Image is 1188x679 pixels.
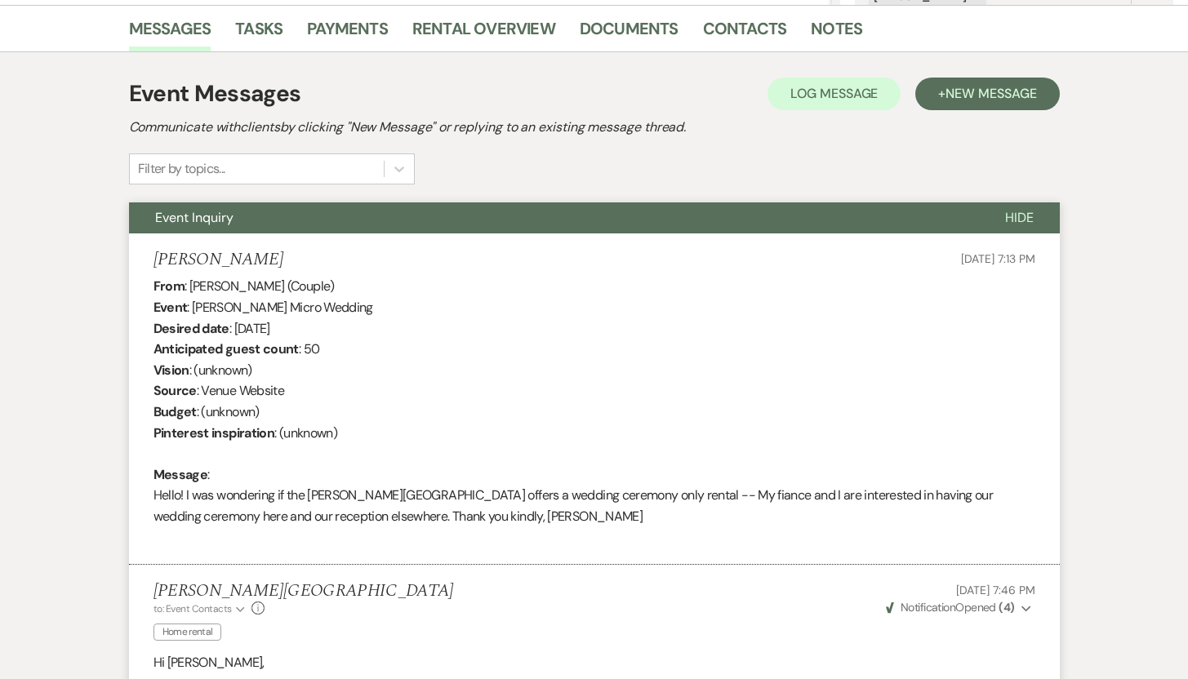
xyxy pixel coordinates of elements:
button: to: Event Contacts [154,601,247,616]
b: Pinterest inspiration [154,424,275,442]
span: Notification [901,600,955,615]
button: +New Message [915,78,1059,110]
a: Tasks [235,16,283,51]
b: Anticipated guest count [154,340,299,357]
a: Rental Overview [412,16,555,51]
a: Contacts [703,16,787,51]
button: Hide [979,202,1060,233]
strong: ( 4 ) [999,600,1014,615]
h2: Communicate with clients by clicking "New Message" or replying to an existing message thread. [129,118,1060,137]
div: Filter by topics... [138,159,225,179]
b: Event [154,299,188,316]
span: Hide [1005,209,1034,226]
b: Message [154,466,208,483]
a: Notes [811,16,862,51]
span: Opened [886,600,1015,615]
b: Budget [154,403,197,420]
a: Messages [129,16,211,51]
h1: Event Messages [129,77,301,111]
button: NotificationOpened (4) [883,599,1035,616]
span: [DATE] 7:13 PM [961,251,1034,266]
span: New Message [946,85,1036,102]
p: Hi [PERSON_NAME], [154,652,1035,673]
button: Log Message [768,78,901,110]
a: Payments [307,16,388,51]
span: [DATE] 7:46 PM [956,583,1034,597]
button: Event Inquiry [129,202,979,233]
a: Documents [580,16,679,51]
span: Home rental [154,624,222,641]
div: : [PERSON_NAME] (Couple) : [PERSON_NAME] Micro Wedding : [DATE] : 50 : (unknown) : Venue Website ... [154,276,1035,548]
span: Event Inquiry [155,209,234,226]
span: Log Message [790,85,878,102]
b: Desired date [154,320,229,337]
b: From [154,277,185,295]
h5: [PERSON_NAME] [154,250,283,270]
b: Source [154,382,197,399]
b: Vision [154,362,189,379]
span: to: Event Contacts [154,602,232,615]
h5: [PERSON_NAME][GEOGRAPHIC_DATA] [154,581,454,601]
